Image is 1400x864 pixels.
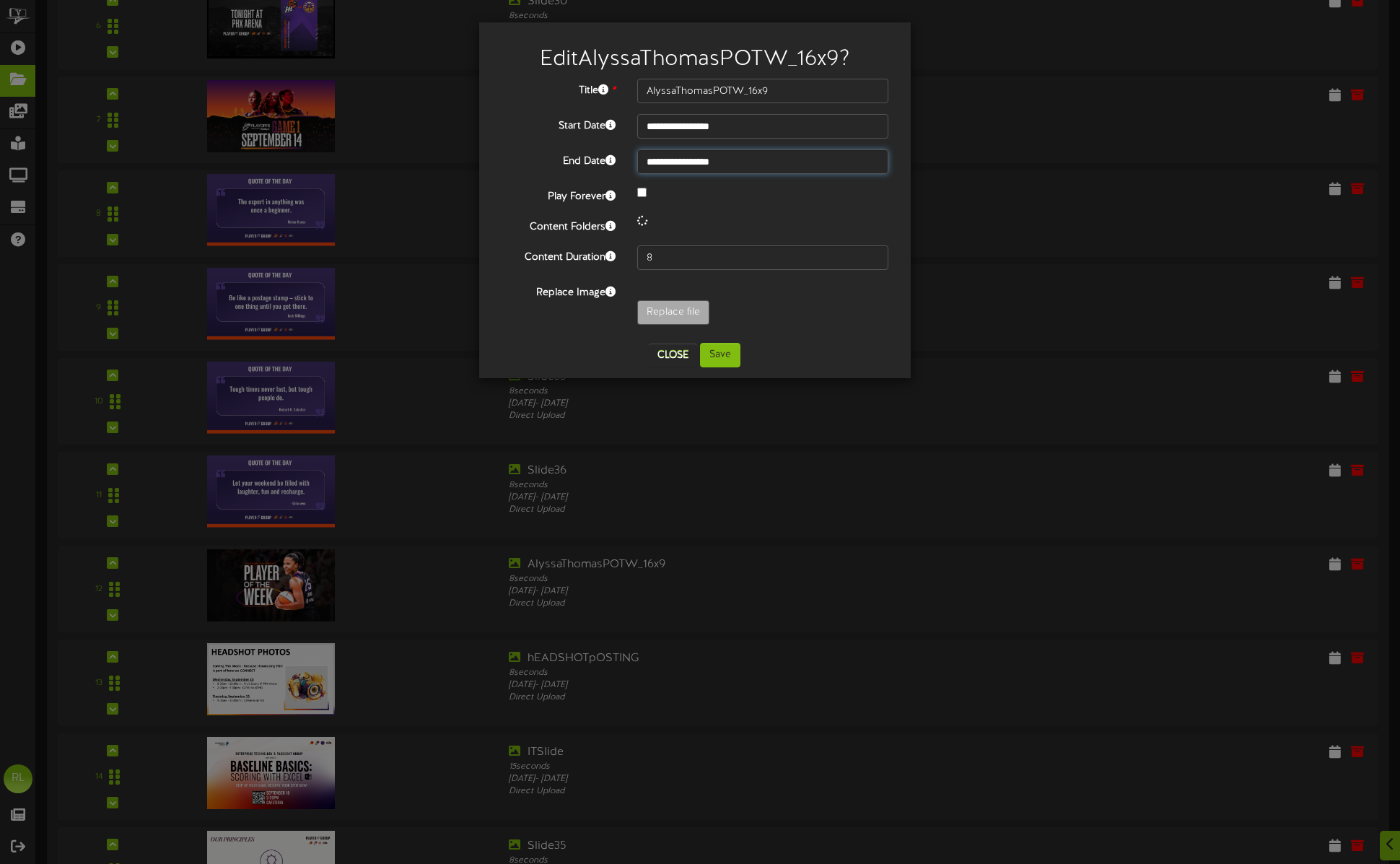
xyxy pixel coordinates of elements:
input: 15 [637,245,889,270]
label: End Date [490,149,626,169]
h2: Edit AlyssaThomasPOTW_16x9 ? [501,48,889,71]
input: Title [637,79,889,103]
label: Start Date [490,114,626,134]
label: Play Forever [490,185,626,204]
button: Save [700,343,740,367]
label: Title [490,79,626,98]
label: Replace Image [490,281,626,300]
label: Content Duration [490,245,626,265]
button: Close [649,344,697,367]
label: Content Folders [490,215,626,235]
